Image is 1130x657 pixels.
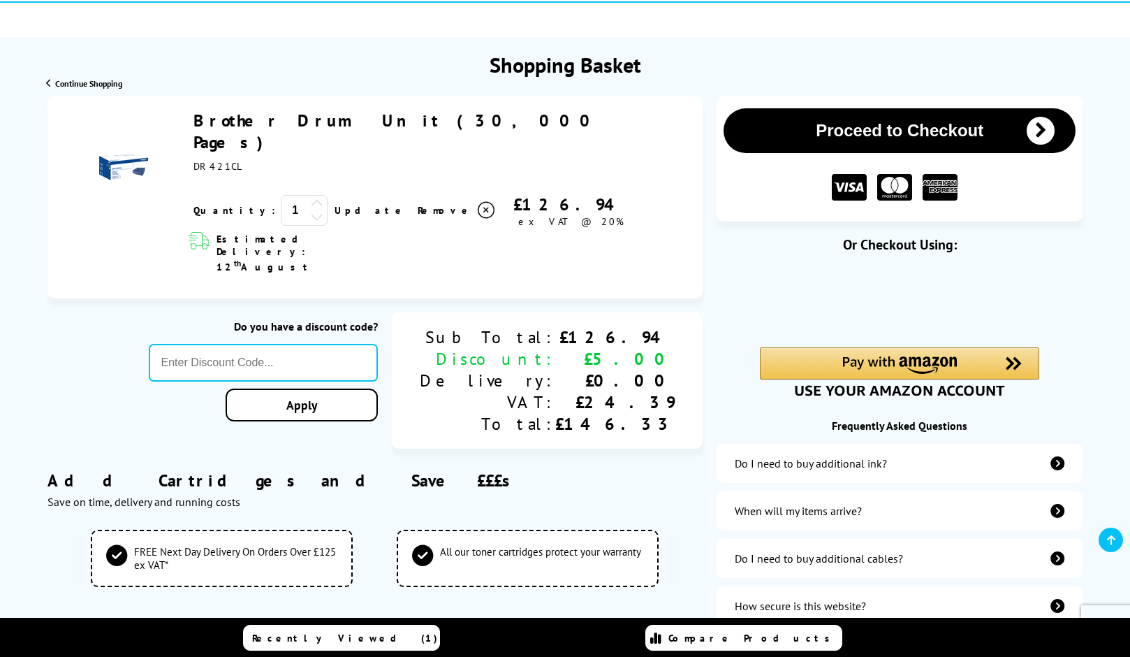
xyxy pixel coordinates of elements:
[418,200,497,221] a: Delete item from your basket
[717,419,1083,433] div: Frequently Asked Questions
[47,495,703,509] div: Save on time, delivery and running costs
[420,370,555,391] div: Delivery:
[518,215,624,228] span: ex VAT @ 20%
[717,586,1083,626] a: secure-website
[555,348,675,370] div: £5.00
[149,344,378,382] input: Enter Discount Code...
[645,625,842,651] a: Compare Products
[923,174,957,201] img: American Express
[193,110,600,153] a: Brother Drum Unit (30,000 Pages)
[555,370,675,391] div: £0.00
[440,545,641,572] span: All our toner cartridges protect your warranty
[252,632,438,644] span: Recently Viewed (1)
[717,236,1083,254] div: Or Checkout Using:
[735,599,866,613] div: How secure is this website?
[193,204,275,217] span: Quantity:
[724,108,1076,153] button: Proceed to Checkout
[234,258,241,268] sup: th
[668,632,837,644] span: Compare Products
[149,319,378,333] div: Do you have a discount code?
[717,539,1083,578] a: additional-cables
[735,456,887,470] div: Do I need to buy additional ink?
[226,389,378,421] a: Apply
[420,413,555,435] div: Total:
[555,391,675,413] div: £24.39
[47,449,703,530] div: Add Cartridges and Save £££s
[490,51,641,78] h1: Shopping Basket
[99,143,148,192] img: Brother Drum Unit (30,000 Pages)
[717,491,1083,530] a: items-arrive
[46,78,122,89] a: Continue Shopping
[217,233,392,273] span: Estimated Delivery: 12 August
[420,326,555,348] div: Sub Total:
[420,348,555,370] div: Discount:
[335,204,406,217] a: Update
[420,391,555,413] div: VAT:
[555,326,675,348] div: £126.94
[877,174,912,201] img: MASTER CARD
[243,625,440,651] a: Recently Viewed (1)
[760,347,1039,396] div: Amazon Pay - Use your Amazon account
[418,204,473,217] span: Remove
[555,413,675,435] div: £146.33
[760,276,1039,324] iframe: PayPal
[735,551,903,565] div: Do I need to buy additional cables?
[717,444,1083,483] a: additional-ink
[55,78,122,89] span: Continue Shopping
[134,545,337,572] span: FREE Next Day Delivery On Orders Over £125 ex VAT*
[832,174,867,201] img: VISA
[193,160,243,173] span: DR421CL
[735,504,862,518] div: When will my items arrive?
[497,194,645,215] div: £126.94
